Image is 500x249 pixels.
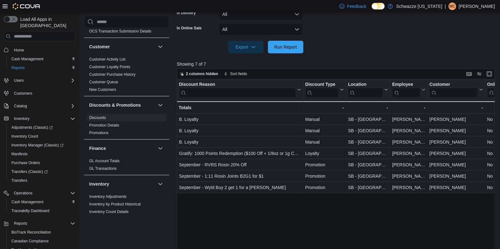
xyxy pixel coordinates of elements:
[89,159,120,163] a: GL Account Totals
[11,239,49,244] span: Canadian Compliance
[348,127,388,135] div: SB - [GEOGRAPHIC_DATA]
[89,181,109,187] h3: Inventory
[348,104,388,111] div: -
[6,150,78,158] button: Manifests
[448,3,456,10] div: Michael Cornelius
[429,173,483,180] div: [PERSON_NAME]
[89,210,129,215] span: Inventory Count Details
[11,134,38,139] span: Inventory Count
[11,46,27,54] a: Home
[9,168,75,175] span: Transfers (Classic)
[392,150,425,157] div: [PERSON_NAME]
[14,48,24,53] span: Home
[6,198,78,206] button: Cash Management
[14,78,24,83] span: Users
[6,63,78,72] button: Reports
[9,159,43,167] a: Purchase Orders
[89,80,118,85] a: Customer Queue
[9,141,66,149] a: Inventory Manager (Classic)
[157,181,164,188] button: Inventory
[9,198,75,206] span: Cash Management
[89,131,108,135] a: Promotions
[6,228,78,237] button: BioTrack Reconciliation
[9,150,75,158] span: Manifests
[6,55,78,63] button: Cash Management
[11,102,75,110] span: Catalog
[429,184,483,192] div: [PERSON_NAME]
[6,237,78,246] button: Canadian Compliance
[392,127,425,135] div: [PERSON_NAME]
[11,46,75,54] span: Home
[89,123,119,128] span: Promotion Details
[429,82,478,98] div: Customer
[305,173,344,180] div: Promotion
[11,199,43,205] span: Cash Management
[89,145,106,152] h3: Finance
[179,139,301,146] div: B. Loyalty
[11,77,26,84] button: Users
[89,194,127,199] span: Inventory Adjustments
[84,56,169,96] div: Customer
[392,82,420,88] div: Employee
[429,116,483,123] div: [PERSON_NAME]
[186,71,218,76] span: 2 columns hidden
[1,114,78,123] button: Inventory
[348,161,388,169] div: SB - [GEOGRAPHIC_DATA]
[219,23,303,36] button: All
[392,184,425,192] div: [PERSON_NAME]
[84,114,169,139] div: Discounts & Promotions
[89,57,126,62] a: Customer Activity List
[89,102,141,109] h3: Discounts & Promotions
[6,141,78,150] a: Inventory Manager (Classic)
[6,167,78,176] a: Transfers (Classic)
[89,123,119,128] a: Promotion Details
[429,104,483,111] div: -
[305,82,339,88] div: Discount Type
[392,161,425,169] div: [PERSON_NAME]
[429,82,483,98] button: Customer
[179,104,301,111] div: Totals
[11,220,30,227] button: Reports
[9,133,41,140] a: Inventory Count
[6,176,78,185] button: Transfers
[157,102,164,109] button: Discounts & Promotions
[445,3,446,10] p: |
[392,82,420,98] div: Employee
[9,64,27,72] a: Reports
[14,191,33,196] span: Operations
[89,44,155,50] button: Customer
[18,16,75,29] span: Load All Apps in [GEOGRAPHIC_DATA]
[14,221,27,226] span: Reports
[89,44,110,50] h3: Customer
[9,141,75,149] span: Inventory Manager (Classic)
[372,3,385,9] input: Dark Mode
[348,82,388,98] button: Location
[348,116,388,123] div: SB - [GEOGRAPHIC_DATA]
[9,64,75,72] span: Reports
[347,3,366,9] span: Feedback
[11,125,53,130] span: Adjustments (Classic)
[9,237,51,245] a: Canadian Compliance
[429,127,483,135] div: [PERSON_NAME]
[1,102,78,110] button: Catalog
[6,132,78,141] button: Inventory Count
[11,65,25,70] span: Reports
[89,202,141,207] a: Inventory by Product Historical
[348,150,388,157] div: SB - [GEOGRAPHIC_DATA]
[232,41,260,53] span: Export
[14,104,27,109] span: Catalog
[179,82,296,88] div: Discount Reason
[9,55,75,63] span: Cash Management
[89,145,155,152] button: Finance
[89,73,136,77] a: Customer Purchase History
[9,150,30,158] a: Manifests
[392,116,425,123] div: [PERSON_NAME]
[348,173,388,180] div: SB - [GEOGRAPHIC_DATA]
[459,3,495,10] p: [PERSON_NAME]
[179,116,301,123] div: B. Loyalty
[305,104,344,111] div: -
[11,220,75,227] span: Reports
[429,139,483,146] div: [PERSON_NAME]
[11,102,29,110] button: Catalog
